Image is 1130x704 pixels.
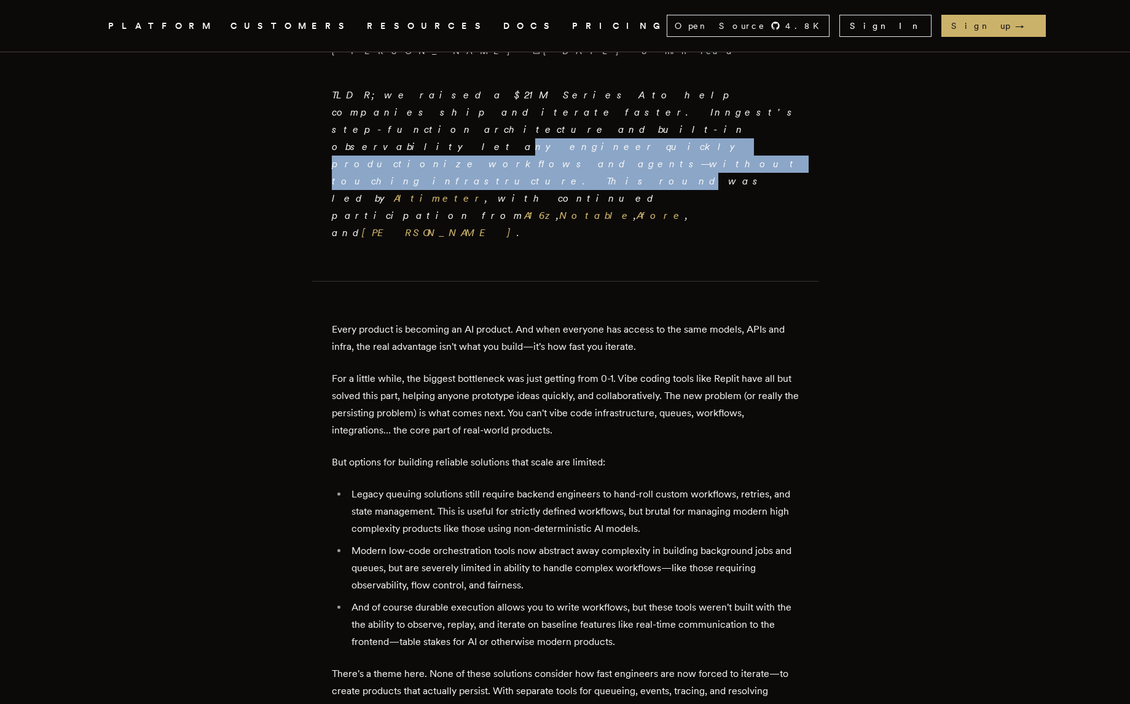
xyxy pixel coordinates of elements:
li: And of course durable execution allows you to write workflows, but these tools weren't built with... [348,599,799,651]
a: Sign In [839,15,932,37]
a: DOCS [503,18,557,34]
a: PRICING [572,18,667,34]
em: TLDR; we raised a $21M Series A to help companies ship and iterate faster. Inngest's step-functio... [332,89,799,239]
p: But options for building reliable solutions that scale are limited: [332,454,799,471]
a: CUSTOMERS [230,18,352,34]
span: → [1015,20,1036,32]
button: RESOURCES [367,18,488,34]
a: Sign up [941,15,1046,37]
span: 4.8 K [785,20,826,32]
button: PLATFORM [108,18,216,34]
li: Legacy queuing solutions still require backend engineers to hand-roll custom workflows, retries, ... [348,486,799,537]
a: Notable [559,210,634,221]
a: [PERSON_NAME] [362,227,517,239]
a: A16z [524,210,556,221]
li: Modern low-code orchestration tools now abstract away complexity in building background jobs and ... [348,542,799,594]
p: Every product is becoming an AI product. And when everyone has access to the same models, APIs an... [332,321,799,355]
p: For a little while, the biggest bottleneck was just getting from 0-1. Vibe coding tools like Repl... [332,370,799,439]
a: Afore [637,210,685,221]
a: Altimeter [394,192,485,204]
span: Open Source [675,20,766,32]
